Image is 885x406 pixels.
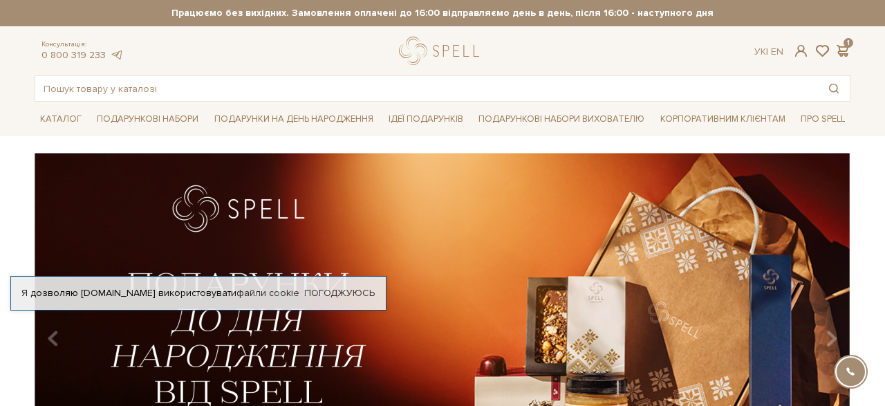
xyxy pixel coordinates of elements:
[304,287,375,299] a: Погоджуюсь
[795,109,850,130] a: Про Spell
[41,40,123,49] span: Консультація:
[209,109,379,130] a: Подарунки на День народження
[41,49,106,61] a: 0 800 319 233
[109,49,123,61] a: telegram
[91,109,204,130] a: Подарункові набори
[236,287,299,299] a: файли cookie
[35,7,850,19] strong: Працюємо без вихідних. Замовлення оплачені до 16:00 відправляємо день в день, після 16:00 - насту...
[655,107,791,131] a: Корпоративним клієнтам
[35,76,818,101] input: Пошук товару у каталозі
[754,46,783,58] div: Ук
[771,46,783,57] a: En
[383,109,469,130] a: Ідеї подарунків
[35,109,87,130] a: Каталог
[766,46,768,57] span: |
[473,107,650,131] a: Подарункові набори вихователю
[818,76,850,101] button: Пошук товару у каталозі
[11,287,386,299] div: Я дозволяю [DOMAIN_NAME] використовувати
